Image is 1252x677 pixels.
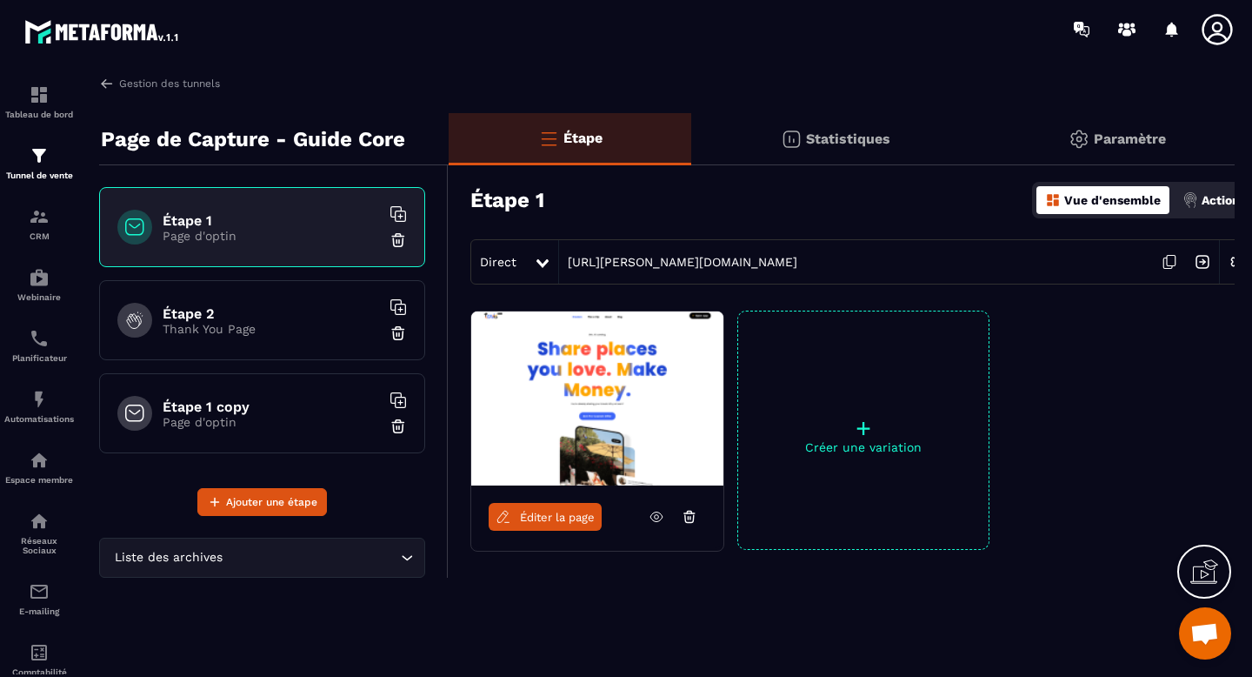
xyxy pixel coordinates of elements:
img: automations [29,450,50,471]
h6: Étape 1 [163,212,380,229]
img: automations [29,267,50,288]
img: bars-o.4a397970.svg [538,128,559,149]
button: Ajouter une étape [197,488,327,516]
p: Réseaux Sociaux [4,536,74,555]
img: trash [390,325,407,342]
img: arrow [99,76,115,91]
img: formation [29,84,50,105]
div: Search for option [99,538,425,578]
h6: Étape 1 copy [163,399,380,415]
p: Tableau de bord [4,110,74,119]
a: schedulerschedulerPlanificateur [4,315,74,376]
p: Étape [563,130,603,146]
p: Comptabilité [4,667,74,677]
p: E-mailing [4,607,74,616]
p: CRM [4,231,74,241]
p: Vue d'ensemble [1064,193,1161,207]
img: stats.20deebd0.svg [781,129,802,150]
p: Webinaire [4,292,74,302]
img: setting-gr.5f69749f.svg [1069,129,1089,150]
p: Créer une variation [738,440,989,454]
p: Page d'optin [163,415,380,429]
a: formationformationTunnel de vente [4,132,74,193]
img: trash [390,418,407,435]
img: formation [29,145,50,166]
img: dashboard-orange.40269519.svg [1045,192,1061,208]
img: trash [390,231,407,249]
a: automationsautomationsAutomatisations [4,376,74,437]
h6: Étape 2 [163,305,380,322]
p: Planificateur [4,353,74,363]
p: Page d'optin [163,229,380,243]
p: Paramètre [1094,131,1166,147]
span: Éditer la page [520,511,595,524]
h3: Étape 1 [470,188,544,212]
img: accountant [29,642,50,663]
a: Éditer la page [489,503,602,531]
p: Espace membre [4,475,74,485]
p: + [738,416,989,440]
a: Ouvrir le chat [1179,607,1231,660]
a: social-networksocial-networkRéseaux Sociaux [4,498,74,568]
a: automationsautomationsEspace membre [4,437,74,498]
input: Search for option [226,548,396,567]
img: email [29,581,50,602]
img: actions.d6e523a2.png [1182,192,1198,208]
p: Statistiques [806,131,890,147]
img: scheduler [29,328,50,349]
p: Thank You Page [163,322,380,336]
a: automationsautomationsWebinaire [4,254,74,315]
img: arrow-next.bcc2205e.svg [1186,245,1219,278]
a: formationformationCRM [4,193,74,254]
p: Automatisations [4,414,74,424]
p: Tunnel de vente [4,171,74,180]
a: formationformationTableau de bord [4,71,74,132]
img: formation [29,206,50,227]
a: Gestion des tunnels [99,76,220,91]
a: [URL][PERSON_NAME][DOMAIN_NAME] [559,255,797,269]
span: Liste des archives [110,548,226,567]
a: emailemailE-mailing [4,568,74,629]
img: logo [24,16,181,47]
img: social-network [29,511,50,532]
img: automations [29,389,50,410]
p: Page de Capture - Guide Core [101,122,405,157]
img: image [471,312,723,486]
span: Ajouter une étape [226,493,317,511]
p: Actions [1202,193,1246,207]
span: Direct [480,255,516,269]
